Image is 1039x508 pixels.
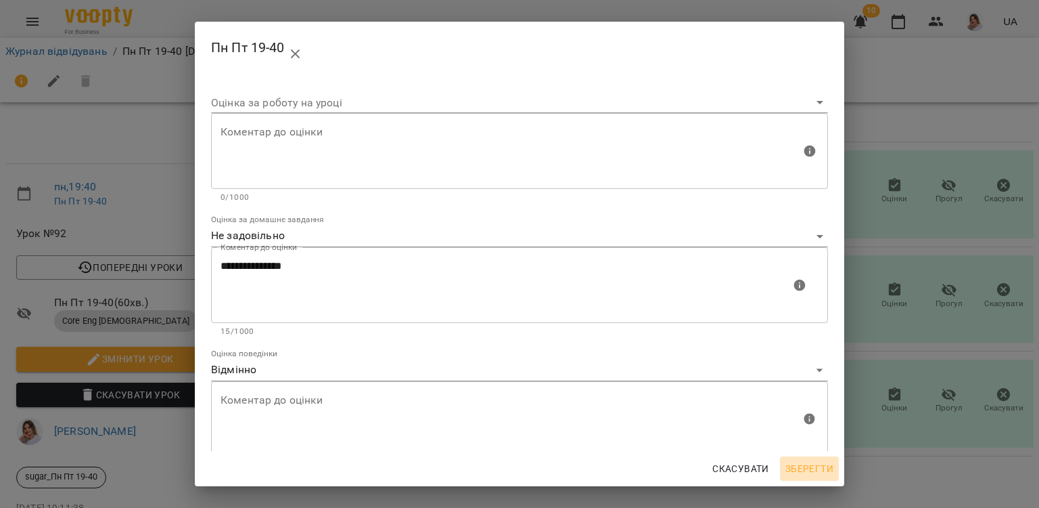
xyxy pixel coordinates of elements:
button: Зберегти [780,457,839,481]
p: 15/1000 [221,325,818,339]
label: Оцінка поведінки [211,350,277,358]
div: Максимальна кількість: 1000 символів [211,381,828,472]
span: Зберегти [785,461,833,477]
div: Не задовільно [211,226,828,247]
button: close [279,38,312,70]
p: 0/1000 [221,191,818,205]
div: Максимальна кількість: 1000 символів [211,247,828,338]
span: Скасувати [712,461,769,477]
div: Відмінно [211,360,828,381]
div: Максимальна кількість: 1000 символів [211,113,828,204]
button: Скасувати [707,457,775,481]
h2: Пн Пт 19-40 [211,33,828,65]
label: Оцінка за домашнє завдання [211,216,324,224]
